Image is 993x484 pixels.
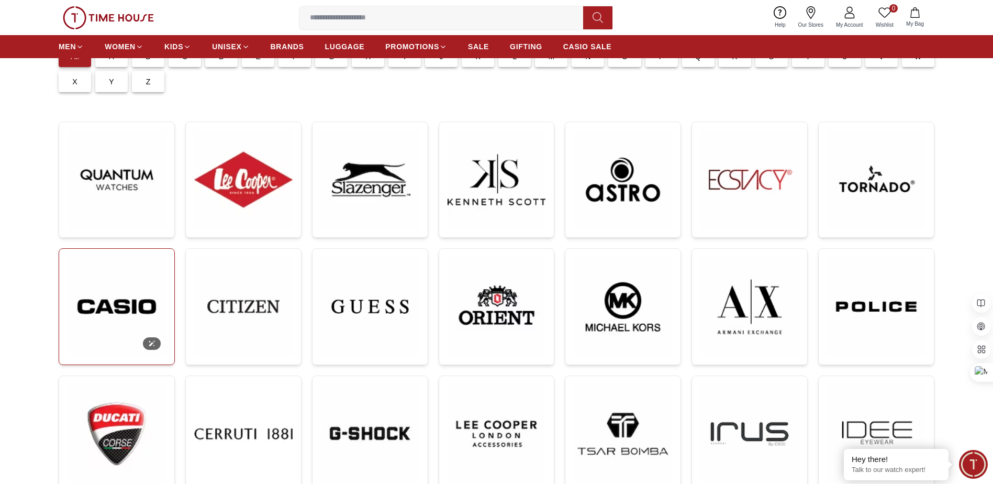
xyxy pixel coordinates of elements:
img: ... [827,130,925,229]
img: ... [700,257,799,356]
img: ... [448,130,546,229]
img: ... [194,257,293,356]
a: MEN [59,37,84,56]
a: GIFTING [510,37,542,56]
span: WOMEN [105,41,136,52]
span: KIDS [164,41,183,52]
img: ... [574,130,672,229]
p: Talk to our watch expert! [852,466,941,475]
a: SALE [468,37,489,56]
img: ... [827,384,925,483]
img: ... [194,384,293,483]
a: 0Wishlist [869,4,900,31]
a: Help [768,4,792,31]
span: GIFTING [510,41,542,52]
a: LUGGAGE [325,37,365,56]
img: ... [574,384,672,483]
span: 0 [889,4,898,13]
p: Y [109,76,114,87]
img: ... [827,257,925,356]
span: My Bag [902,20,928,28]
span: My Account [832,21,867,29]
a: KIDS [164,37,191,56]
a: WOMEN [105,37,143,56]
img: ... [700,130,799,229]
button: My Bag [900,5,930,30]
img: ... [448,384,546,483]
a: PROMOTIONS [385,37,447,56]
p: Z [146,76,151,87]
img: ... [63,6,154,29]
span: UNISEX [212,41,241,52]
img: ... [68,130,166,229]
img: ... [321,257,419,356]
img: ... [68,384,166,483]
span: LUGGAGE [325,41,365,52]
img: ... [68,257,166,356]
img: ... [194,130,293,229]
span: BRANDS [271,41,304,52]
img: ... [574,257,672,356]
div: Chat Widget [959,450,988,479]
p: X [72,76,77,87]
span: MEN [59,41,76,52]
div: Hey there! [852,454,941,465]
img: ... [321,384,419,483]
a: Our Stores [792,4,830,31]
span: SALE [468,41,489,52]
span: Wishlist [872,21,898,29]
a: CASIO SALE [563,37,612,56]
span: CASIO SALE [563,41,612,52]
a: BRANDS [271,37,304,56]
img: ... [448,257,546,356]
span: PROMOTIONS [385,41,439,52]
a: UNISEX [212,37,249,56]
img: ... [700,384,799,483]
span: Help [771,21,790,29]
img: ... [321,130,419,229]
span: Our Stores [794,21,828,29]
